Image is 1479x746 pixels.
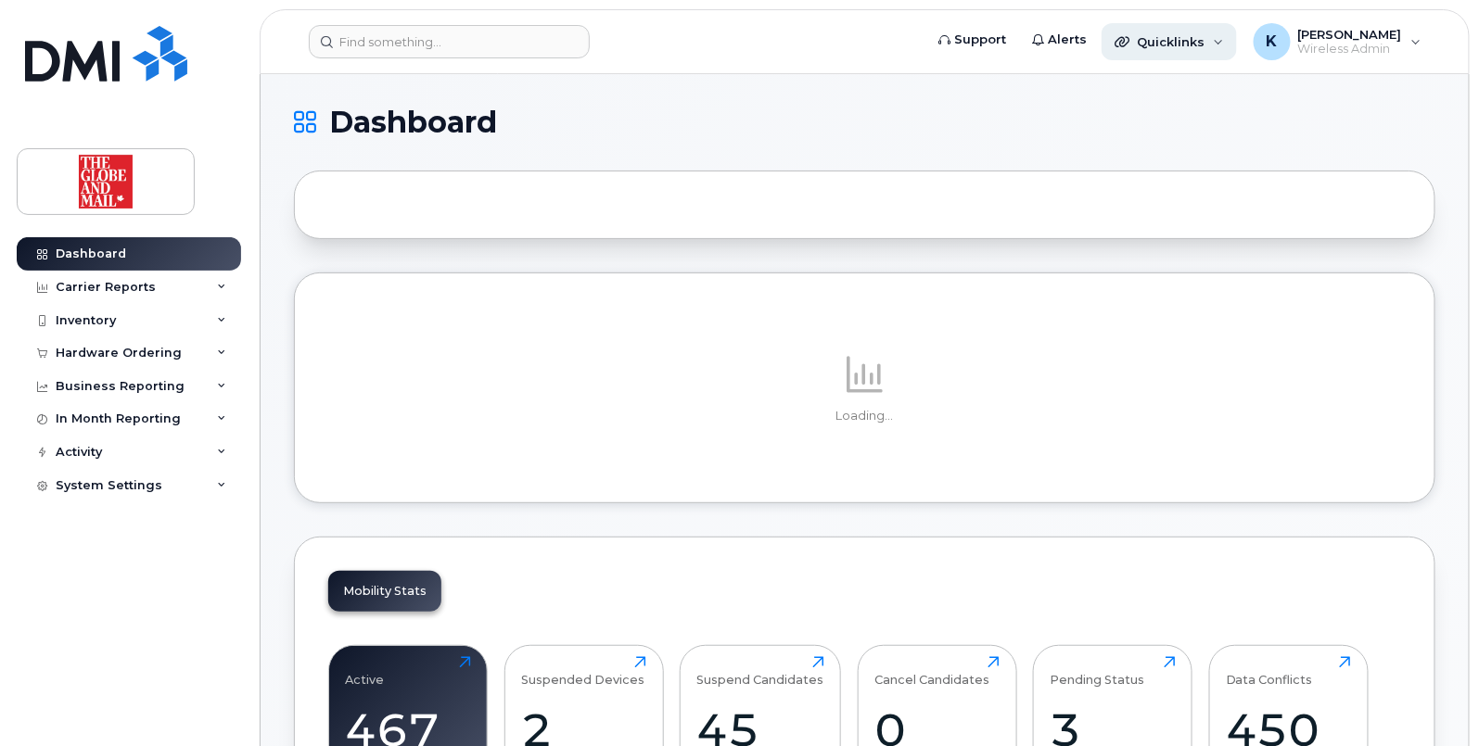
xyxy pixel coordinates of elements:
[874,656,989,687] div: Cancel Candidates
[1226,656,1313,687] div: Data Conflicts
[328,408,1401,424] p: Loading...
[329,108,497,136] span: Dashboard
[1051,656,1145,687] div: Pending Status
[521,656,644,687] div: Suspended Devices
[346,656,385,687] div: Active
[697,656,824,687] div: Suspend Candidates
